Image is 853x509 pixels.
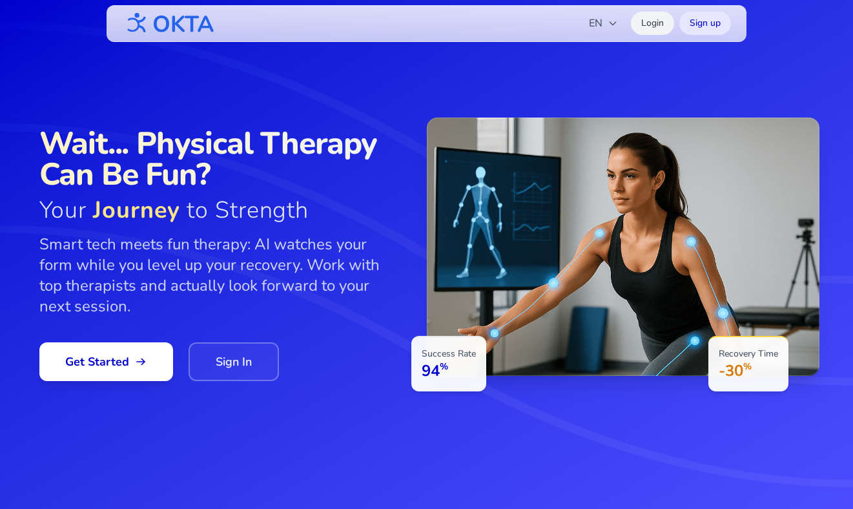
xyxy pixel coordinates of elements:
[679,12,731,35] a: Sign up
[122,6,215,40] img: OKTA logo
[93,194,180,226] span: Journey
[581,10,626,36] button: EN
[589,16,618,31] span: EN
[422,348,476,360] p: Success Rate
[39,234,401,317] p: Smart tech meets fun therapy: AI watches your form while you level up your recovery. Work with to...
[189,342,279,381] a: Sign In
[422,360,476,381] p: 94
[39,198,401,223] span: Your to Strength
[65,353,147,371] span: Get Started
[39,128,401,190] span: Wait... Physical Therapy Can Be Fun?
[39,342,173,381] a: Get Started
[631,12,674,35] a: Login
